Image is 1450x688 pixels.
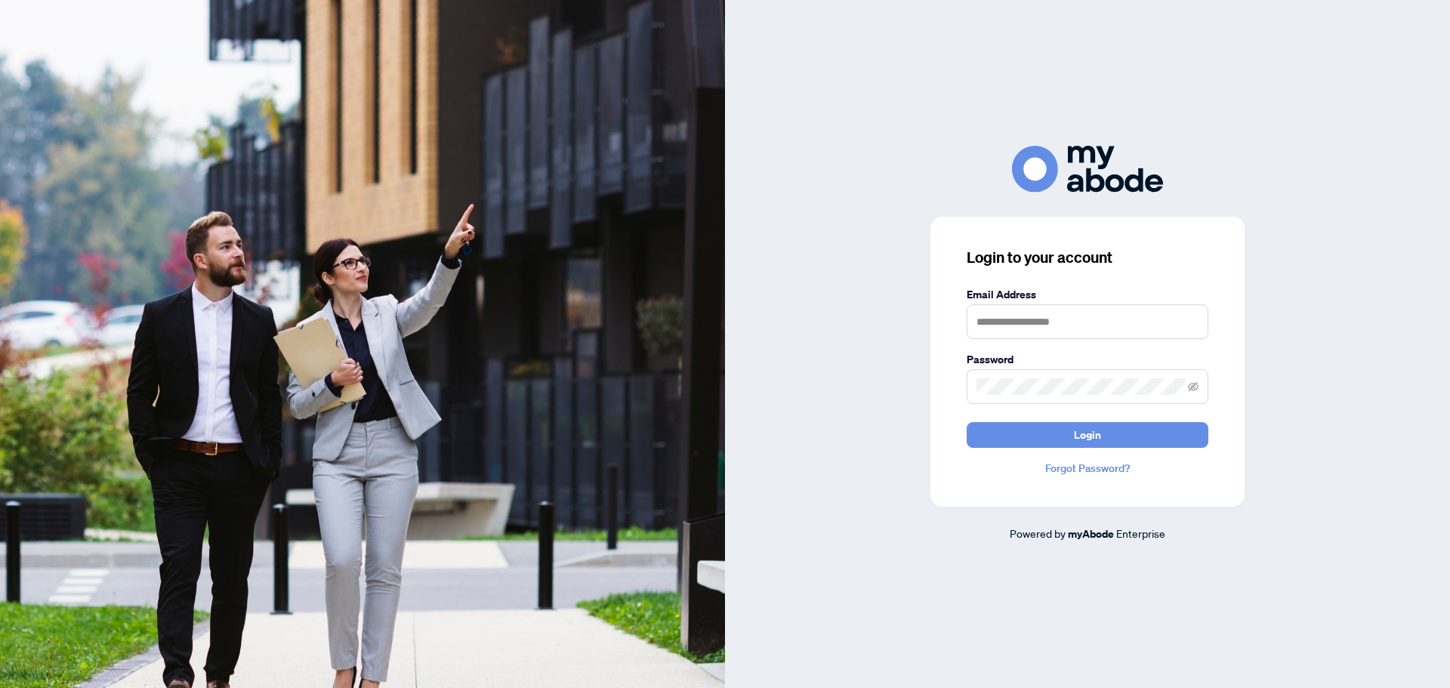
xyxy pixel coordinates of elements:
[967,422,1208,448] button: Login
[1012,146,1163,192] img: ma-logo
[967,351,1208,368] label: Password
[1068,526,1114,542] a: myAbode
[1188,381,1199,392] span: eye-invisible
[1116,526,1165,540] span: Enterprise
[967,286,1208,303] label: Email Address
[1010,526,1066,540] span: Powered by
[1074,423,1101,447] span: Login
[967,247,1208,268] h3: Login to your account
[967,460,1208,477] a: Forgot Password?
